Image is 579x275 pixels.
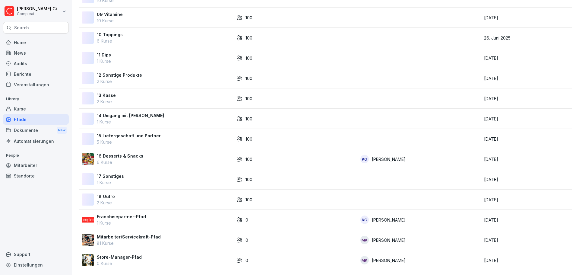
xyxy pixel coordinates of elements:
a: News [3,48,69,58]
div: Support [3,249,69,260]
p: 100 [245,156,252,162]
p: [PERSON_NAME] Gimpel [17,6,61,11]
p: [DATE] [484,136,569,142]
div: MK [360,236,369,244]
p: [DATE] [484,217,569,223]
a: Berichte [3,69,69,79]
img: wbo6u1j8khnolmicibiwxwbr.png [82,214,94,226]
p: 100 [245,55,252,61]
p: 6 Kurse [97,38,123,44]
p: [DATE] [484,197,569,203]
p: 2 Kurse [97,98,116,105]
p: 100 [245,116,252,122]
a: Automatisierungen [3,136,69,146]
p: [PERSON_NAME] [372,257,406,264]
a: DokumenteNew [3,125,69,136]
a: Standorte [3,171,69,181]
p: Franchisepartner-Pfad [97,213,146,220]
p: [DATE] [484,237,569,243]
p: 16 Desserts & Snacks [97,153,143,159]
p: 2 Kurse [97,78,142,85]
p: [DATE] [484,75,569,82]
p: 14 Umgang mit [PERSON_NAME] [97,112,164,119]
p: Mitarbeiter/Servicekraft-Pfad [97,234,161,240]
p: 17 Sonstiges [97,173,124,179]
p: [DATE] [484,257,569,264]
p: 100 [245,95,252,102]
p: [PERSON_NAME] [372,156,406,162]
p: 0 [245,257,248,264]
p: [DATE] [484,176,569,183]
p: Store-Manager-Pfad [97,254,142,260]
p: 1 Kurse [97,220,146,226]
a: Veranstaltungen [3,79,69,90]
img: iv6jjewt3jlbk0jvhwmlqbnf.png [82,234,94,246]
div: MK [360,256,369,264]
p: 100 [245,197,252,203]
p: 0 Kurse [97,260,142,267]
p: 0 [245,217,248,223]
p: 13 Kasse [97,92,116,98]
p: [DATE] [484,55,569,61]
p: 100 [245,176,252,183]
p: [DATE] [484,156,569,162]
img: vfxymea9yzygfdlq1uh5f1pl.png [82,254,94,266]
p: 5 Kurse [97,139,161,145]
p: 18 Outro [97,193,115,200]
a: Home [3,37,69,48]
p: 10 Toppings [97,31,123,38]
p: Search [14,25,29,31]
p: 15 Liefergeschäft und Partner [97,133,161,139]
p: [DATE] [484,14,569,21]
a: Einstellungen [3,260,69,270]
a: Mitarbeiter [3,160,69,171]
p: [DATE] [484,95,569,102]
p: 12 Sonstige Produkte [97,72,142,78]
p: 100 [245,75,252,82]
p: 6 Kurse [97,159,143,165]
div: Dokumente [3,125,69,136]
a: Audits [3,58,69,69]
p: People [3,151,69,160]
p: Library [3,94,69,104]
p: 81 Kurse [97,240,161,246]
p: 1 Kurse [97,58,111,64]
p: [PERSON_NAME] [372,217,406,223]
p: [PERSON_NAME] [372,237,406,243]
a: Pfade [3,114,69,125]
p: Compleat [17,12,61,16]
div: KG [360,155,369,163]
p: 2 Kurse [97,200,115,206]
p: 1 Kurse [97,119,164,125]
p: 11 Dips [97,52,111,58]
p: 09 Vitamine [97,11,123,18]
p: 26. Juni 2025 [484,35,569,41]
p: 100 [245,14,252,21]
p: [DATE] [484,116,569,122]
div: KG [360,216,369,224]
p: 100 [245,136,252,142]
a: Kurse [3,104,69,114]
p: 10 Kurse [97,18,123,24]
p: 100 [245,35,252,41]
p: 0 [245,237,248,243]
img: n3v66b1q9ace5or90140vekn.png [82,153,94,165]
p: 1 Kurse [97,179,124,186]
div: New [57,127,67,134]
